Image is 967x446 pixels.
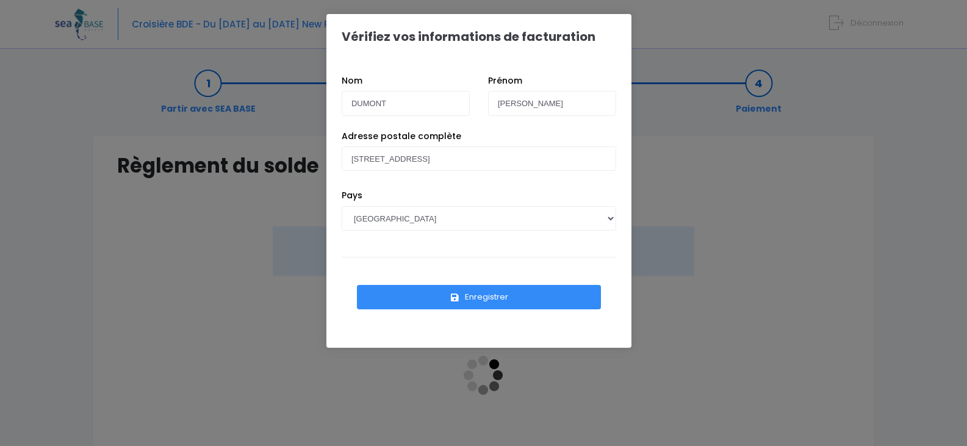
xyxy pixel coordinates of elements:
label: Pays [342,189,362,202]
h1: Vérifiez vos informations de facturation [342,29,595,44]
label: Adresse postale complète [342,130,461,143]
label: Prénom [488,74,522,87]
label: Nom [342,74,362,87]
button: Enregistrer [357,285,601,309]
